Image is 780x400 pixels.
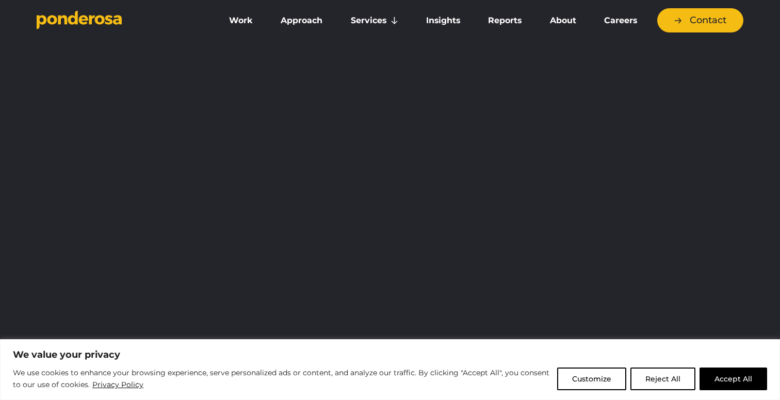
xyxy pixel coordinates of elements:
[414,10,472,31] a: Insights
[92,378,144,391] a: Privacy Policy
[557,368,626,390] button: Customize
[13,367,549,391] p: We use cookies to enhance your browsing experience, serve personalized ads or content, and analyz...
[630,368,695,390] button: Reject All
[269,10,334,31] a: Approach
[657,8,743,32] a: Contact
[37,10,202,31] a: Go to homepage
[339,10,410,31] a: Services
[13,348,767,361] p: We value your privacy
[700,368,767,390] button: Accept All
[476,10,533,31] a: Reports
[217,10,265,31] a: Work
[592,10,649,31] a: Careers
[538,10,588,31] a: About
